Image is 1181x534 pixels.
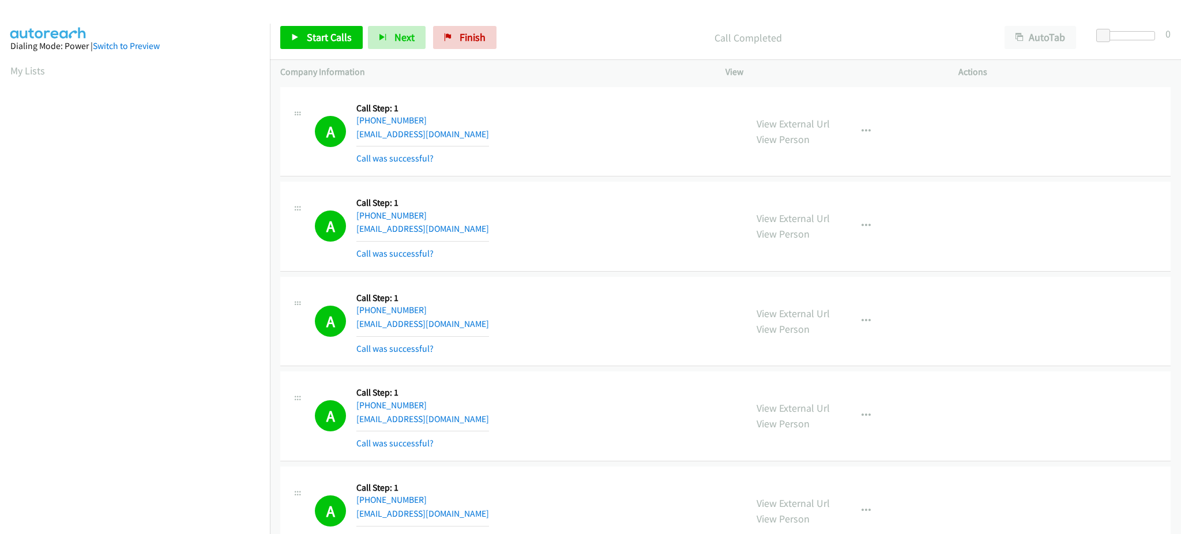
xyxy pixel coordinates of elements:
[512,30,984,46] p: Call Completed
[1165,26,1171,42] div: 0
[356,343,434,354] a: Call was successful?
[757,322,810,336] a: View Person
[757,307,830,320] a: View External Url
[958,65,1171,79] p: Actions
[280,26,363,49] a: Start Calls
[356,387,489,398] h5: Call Step: 1
[356,318,489,329] a: [EMAIL_ADDRESS][DOMAIN_NAME]
[10,39,259,53] div: Dialing Mode: Power |
[356,508,489,519] a: [EMAIL_ADDRESS][DOMAIN_NAME]
[1148,221,1181,313] iframe: Resource Center
[356,129,489,140] a: [EMAIL_ADDRESS][DOMAIN_NAME]
[356,103,489,114] h5: Call Step: 1
[315,400,346,431] h1: A
[356,197,489,209] h5: Call Step: 1
[356,400,427,411] a: [PHONE_NUMBER]
[368,26,426,49] button: Next
[460,31,486,44] span: Finish
[757,133,810,146] a: View Person
[356,304,427,315] a: [PHONE_NUMBER]
[356,292,489,304] h5: Call Step: 1
[356,153,434,164] a: Call was successful?
[433,26,497,49] a: Finish
[356,210,427,221] a: [PHONE_NUMBER]
[757,512,810,525] a: View Person
[356,413,489,424] a: [EMAIL_ADDRESS][DOMAIN_NAME]
[280,65,705,79] p: Company Information
[757,117,830,130] a: View External Url
[356,223,489,234] a: [EMAIL_ADDRESS][DOMAIN_NAME]
[757,227,810,240] a: View Person
[315,495,346,527] h1: A
[757,417,810,430] a: View Person
[315,116,346,147] h1: A
[315,210,346,242] h1: A
[1102,31,1155,40] div: Delay between calls (in seconds)
[93,40,160,51] a: Switch to Preview
[10,64,45,77] a: My Lists
[757,497,830,510] a: View External Url
[356,494,427,505] a: [PHONE_NUMBER]
[307,31,352,44] span: Start Calls
[394,31,415,44] span: Next
[356,115,427,126] a: [PHONE_NUMBER]
[757,212,830,225] a: View External Url
[725,65,938,79] p: View
[1005,26,1076,49] button: AutoTab
[356,248,434,259] a: Call was successful?
[315,306,346,337] h1: A
[757,401,830,415] a: View External Url
[356,482,489,494] h5: Call Step: 1
[356,438,434,449] a: Call was successful?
